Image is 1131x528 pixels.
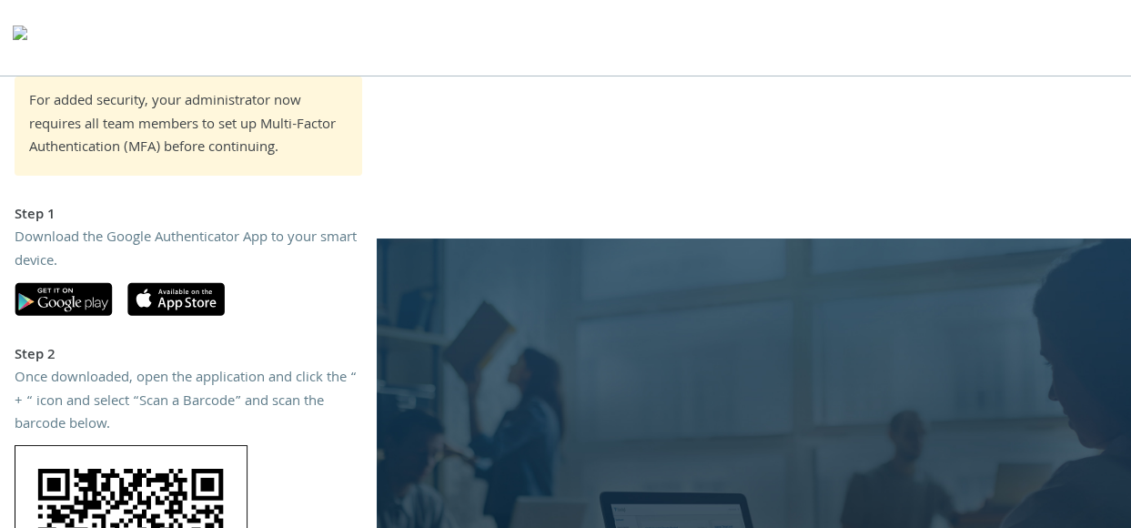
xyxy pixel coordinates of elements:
[15,368,362,438] div: Once downloaded, open the application and click the “ + “ icon and select “Scan a Barcode” and sc...
[29,91,348,161] div: For added security, your administrator now requires all team members to set up Multi-Factor Authe...
[15,282,113,316] img: google-play.svg
[13,19,27,56] img: todyl-logo-dark.svg
[15,228,362,274] div: Download the Google Authenticator App to your smart device.
[15,204,56,228] strong: Step 1
[127,282,225,316] img: apple-app-store.svg
[15,344,56,368] strong: Step 2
